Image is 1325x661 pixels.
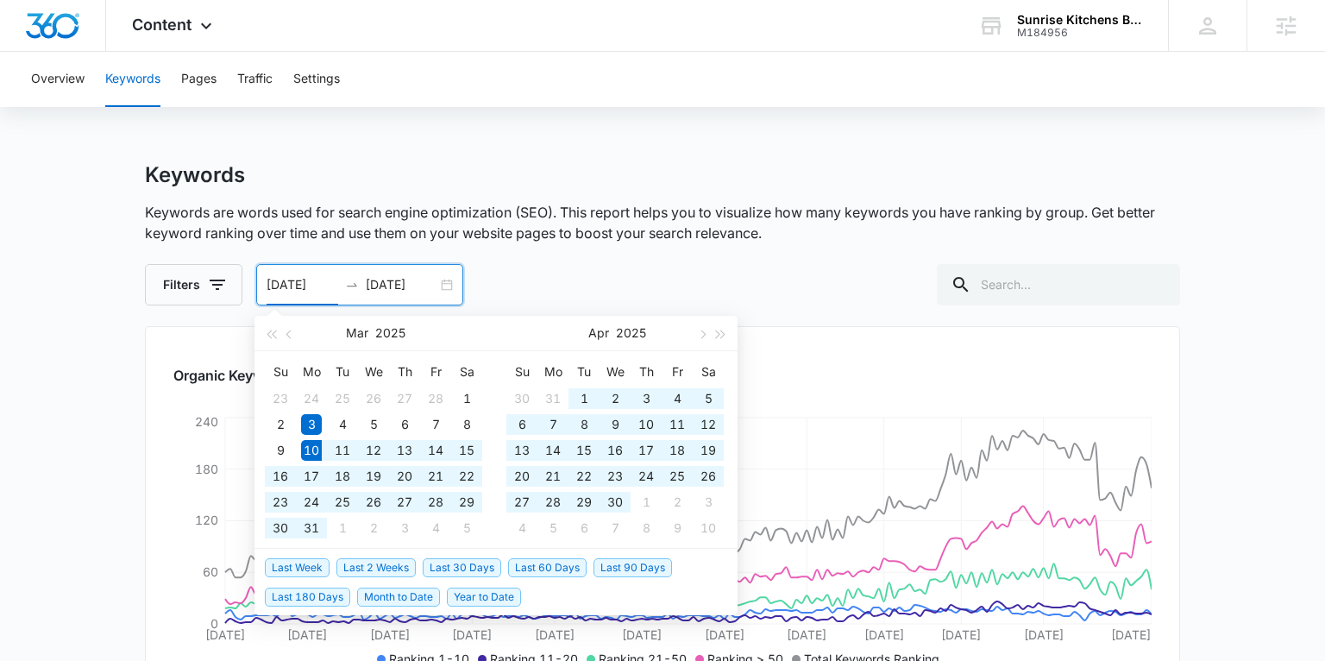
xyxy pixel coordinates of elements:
tspan: [DATE] [864,627,904,642]
td: 2025-03-12 [358,438,389,463]
th: Fr [662,358,693,386]
div: 4 [667,388,688,409]
div: 15 [456,440,477,461]
div: 8 [574,414,594,435]
td: 2025-03-31 [296,515,327,541]
td: 2025-03-13 [389,438,420,463]
div: 5 [363,414,384,435]
td: 2025-03-11 [327,438,358,463]
p: Keywords are words used for search engine optimization (SEO). This report helps you to visualize ... [145,202,1180,243]
div: 29 [456,492,477,513]
td: 2025-03-16 [265,463,296,489]
th: Th [631,358,662,386]
td: 2025-03-23 [265,489,296,515]
th: Mo [537,358,568,386]
th: We [358,358,389,386]
div: 22 [574,466,594,487]
button: 2025 [375,316,405,350]
td: 2025-03-22 [451,463,482,489]
th: Su [265,358,296,386]
td: 2025-04-18 [662,438,693,463]
td: 2025-04-23 [600,463,631,489]
td: 2025-05-01 [631,489,662,515]
tspan: [DATE] [705,627,744,642]
div: 23 [270,492,291,513]
td: 2025-03-06 [389,412,420,438]
td: 2025-04-13 [506,438,537,463]
span: Last 2 Weeks [336,558,416,577]
td: 2025-03-01 [451,386,482,412]
td: 2025-03-04 [327,412,358,438]
td: 2025-02-26 [358,386,389,412]
span: Month to Date [357,588,440,607]
div: 25 [332,492,353,513]
div: 17 [636,440,656,461]
td: 2025-03-20 [389,463,420,489]
td: 2025-04-22 [568,463,600,489]
td: 2025-04-10 [631,412,662,438]
div: 9 [667,518,688,538]
tspan: [DATE] [1024,627,1064,642]
div: 8 [456,414,477,435]
td: 2025-04-28 [537,489,568,515]
div: 5 [456,518,477,538]
td: 2025-05-05 [537,515,568,541]
span: Last Week [265,558,330,577]
input: Start date [267,275,338,294]
div: 21 [543,466,563,487]
th: Sa [451,358,482,386]
tspan: 0 [210,616,218,631]
td: 2025-04-07 [537,412,568,438]
div: 1 [332,518,353,538]
td: 2025-04-08 [568,412,600,438]
h1: Keywords [145,162,245,188]
th: Th [389,358,420,386]
div: 23 [270,388,291,409]
span: Last 60 Days [508,558,587,577]
div: 16 [270,466,291,487]
td: 2025-03-24 [296,489,327,515]
td: 2025-04-14 [537,438,568,463]
div: account name [1017,13,1143,27]
div: 11 [332,440,353,461]
td: 2025-04-25 [662,463,693,489]
td: 2025-02-24 [296,386,327,412]
td: 2025-04-01 [327,515,358,541]
div: 30 [605,492,625,513]
td: 2025-04-01 [568,386,600,412]
td: 2025-03-27 [389,489,420,515]
div: 19 [363,466,384,487]
td: 2025-03-14 [420,438,451,463]
td: 2025-03-02 [265,412,296,438]
td: 2025-03-07 [420,412,451,438]
td: 2025-04-21 [537,463,568,489]
td: 2025-04-26 [693,463,724,489]
div: 31 [301,518,322,538]
div: 2 [667,492,688,513]
div: 26 [363,388,384,409]
td: 2025-04-12 [693,412,724,438]
td: 2025-04-29 [568,489,600,515]
div: 27 [394,492,415,513]
span: Year to Date [447,588,521,607]
td: 2025-02-23 [265,386,296,412]
td: 2025-03-19 [358,463,389,489]
div: 2 [363,518,384,538]
td: 2025-03-17 [296,463,327,489]
td: 2025-03-30 [265,515,296,541]
td: 2025-05-08 [631,515,662,541]
div: 13 [394,440,415,461]
td: 2025-04-30 [600,489,631,515]
div: 4 [332,414,353,435]
td: 2025-04-04 [420,515,451,541]
div: 15 [574,440,594,461]
input: Search... [937,264,1180,305]
tspan: [DATE] [941,627,981,642]
td: 2025-03-18 [327,463,358,489]
th: Mo [296,358,327,386]
div: 20 [512,466,532,487]
button: Filters [145,264,242,305]
td: 2025-03-26 [358,489,389,515]
div: 25 [332,388,353,409]
div: 28 [543,492,563,513]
